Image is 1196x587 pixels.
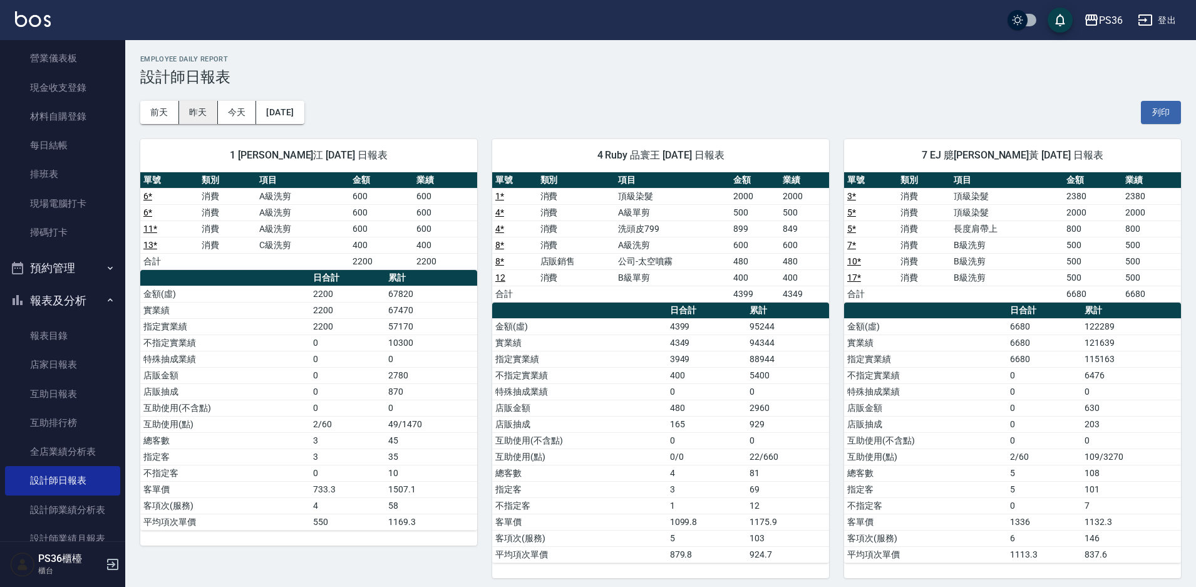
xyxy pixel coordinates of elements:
td: 203 [1081,416,1181,432]
td: 金額(虛) [140,286,310,302]
td: 600 [413,204,477,221]
td: 消費 [897,237,951,253]
td: 1169.3 [385,514,477,530]
td: 不指定實業績 [492,367,667,383]
td: 115163 [1081,351,1181,367]
td: 400 [413,237,477,253]
td: 6680 [1063,286,1122,302]
table: a dense table [844,303,1181,563]
td: 400 [667,367,746,383]
td: 5 [1007,465,1081,481]
td: 2200 [310,318,385,335]
td: 600 [349,204,413,221]
button: 登出 [1133,9,1181,32]
td: 合計 [492,286,537,302]
td: 消費 [537,221,615,237]
button: 前天 [140,101,179,124]
td: 2000 [730,188,780,204]
td: 頂級染髮 [951,204,1063,221]
th: 金額 [1063,172,1122,189]
td: 0 [667,383,746,400]
td: 4399 [667,318,746,335]
td: 互助使用(不含點) [844,432,1007,449]
td: 合計 [844,286,897,302]
td: 互助使用(點) [140,416,310,432]
table: a dense table [140,172,477,270]
td: 洗頭皮799 [615,221,730,237]
td: 2000 [1122,204,1181,221]
td: 總客數 [492,465,667,481]
th: 單號 [492,172,537,189]
td: 800 [1122,221,1181,237]
td: 4 [310,497,385,514]
p: 櫃台 [38,565,102,576]
td: 店販抽成 [140,383,310,400]
span: 1 [PERSON_NAME]江 [DATE] 日報表 [155,149,462,162]
td: 0 [310,400,385,416]
td: 消費 [897,221,951,237]
td: 0 [310,351,385,367]
td: 特殊抽成業績 [140,351,310,367]
td: 165 [667,416,746,432]
td: B級洗剪 [951,237,1063,253]
table: a dense table [844,172,1181,303]
td: 2000 [1063,204,1122,221]
td: 不指定客 [140,465,310,481]
td: 81 [746,465,829,481]
td: 消費 [198,221,257,237]
td: 2380 [1122,188,1181,204]
td: 消費 [537,269,615,286]
td: 店販金額 [140,367,310,383]
td: 870 [385,383,477,400]
td: 4 [667,465,746,481]
td: 特殊抽成業績 [492,383,667,400]
td: C級洗剪 [256,237,349,253]
td: 101 [1081,481,1181,497]
th: 類別 [198,172,257,189]
td: 600 [349,188,413,204]
td: 500 [730,204,780,221]
th: 累計 [1081,303,1181,319]
td: 57170 [385,318,477,335]
td: 公司-太空噴霧 [615,253,730,269]
td: 0 [1007,497,1081,514]
td: 480 [730,253,780,269]
td: 3 [310,449,385,465]
td: 600 [780,237,829,253]
td: 客項次(服務) [844,530,1007,546]
td: 0 [310,335,385,351]
td: 400 [730,269,780,286]
td: 924.7 [746,546,829,563]
td: 121639 [1081,335,1181,351]
td: 不指定客 [492,497,667,514]
td: B級洗剪 [951,269,1063,286]
img: Logo [15,11,51,27]
th: 項目 [256,172,349,189]
td: 69 [746,481,829,497]
td: 500 [1063,237,1122,253]
td: 500 [1122,269,1181,286]
td: 480 [780,253,829,269]
span: 4 Ruby 品寰王 [DATE] 日報表 [507,149,814,162]
td: 0 [1007,383,1081,400]
td: 平均項次單價 [492,546,667,563]
td: 1099.8 [667,514,746,530]
td: 客單價 [844,514,1007,530]
td: 2200 [310,286,385,302]
td: 600 [730,237,780,253]
td: 合計 [140,253,198,269]
td: 6680 [1007,351,1081,367]
td: 103 [746,530,829,546]
td: 指定實業績 [844,351,1007,367]
td: 4349 [667,335,746,351]
a: 現金收支登錄 [5,73,120,102]
a: 營業儀表板 [5,44,120,73]
td: 0 [1081,432,1181,449]
td: 2/60 [310,416,385,432]
button: 預約管理 [5,252,120,284]
td: 6 [1007,530,1081,546]
td: B級單剪 [615,269,730,286]
td: 1 [667,497,746,514]
td: 互助使用(不含點) [492,432,667,449]
td: A級洗剪 [256,204,349,221]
